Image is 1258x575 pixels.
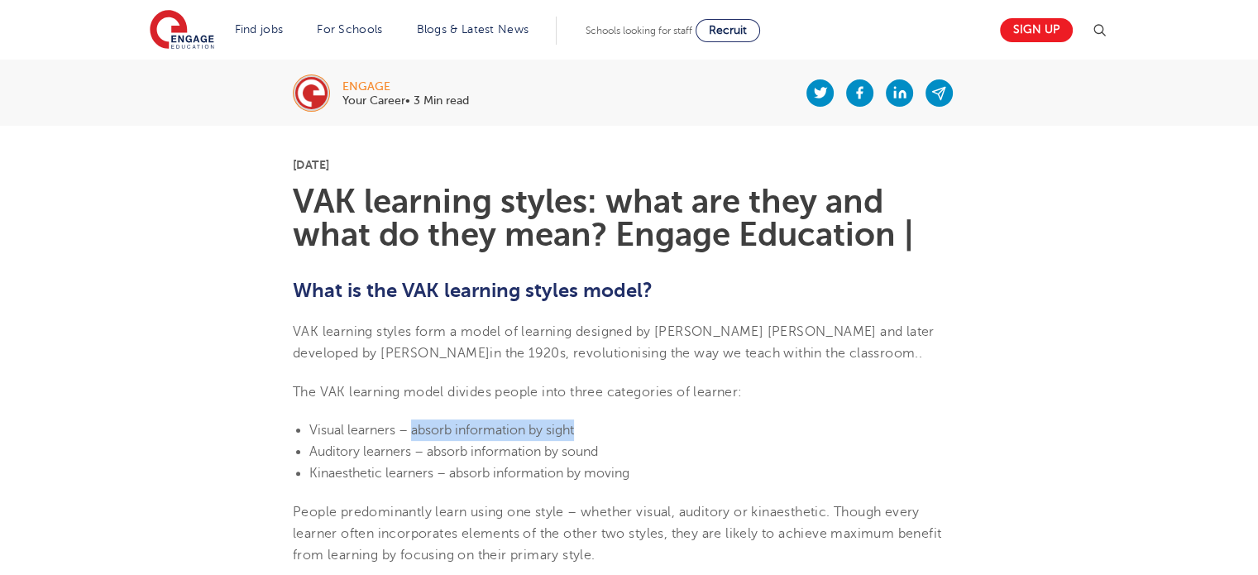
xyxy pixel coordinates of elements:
[696,19,760,42] a: Recruit
[293,279,653,302] b: What is the VAK learning styles model?
[342,81,469,93] div: engage
[342,95,469,107] p: Your Career• 3 Min read
[309,444,598,459] span: Auditory learners – absorb information by sound
[709,24,747,36] span: Recruit
[309,423,574,438] span: Visual learners – absorb information by sight
[317,23,382,36] a: For Schools
[235,23,284,36] a: Find jobs
[586,25,692,36] span: Schools looking for staff
[293,185,965,252] h1: VAK learning styles: what are they and what do they mean? Engage Education |
[309,466,629,481] span: Kinaesthetic learners – absorb information by moving
[1000,18,1073,42] a: Sign up
[417,23,529,36] a: Blogs & Latest News
[293,385,742,400] span: The VAK learning model divides people into three categories of learner:
[293,159,965,170] p: [DATE]
[150,10,214,51] img: Engage Education
[490,346,918,361] span: in the 1920s, revolutionising the way we teach within the classroom.
[293,324,935,361] span: VAK learning styles form a model of learning designed by [PERSON_NAME] [PERSON_NAME] and later de...
[293,505,941,563] span: People predominantly learn using one style – whether visual, auditory or kinaesthetic. Though eve...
